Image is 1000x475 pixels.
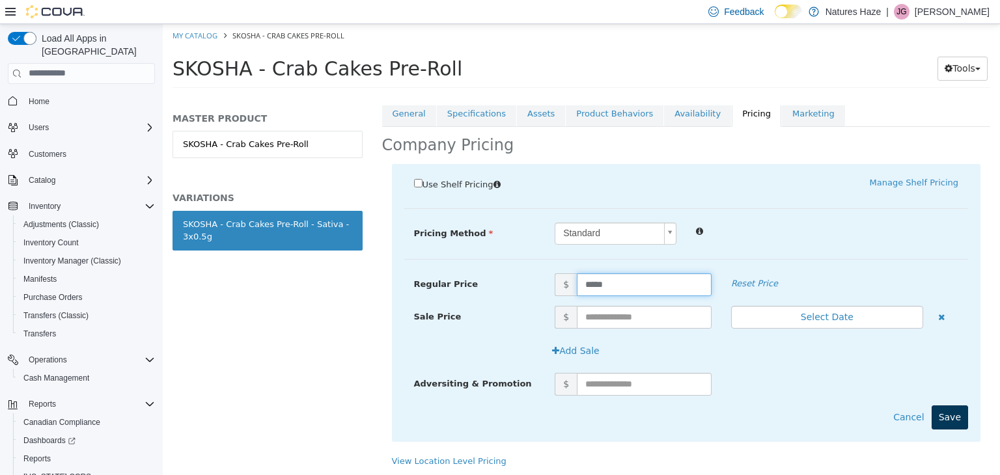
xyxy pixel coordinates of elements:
[13,252,160,270] button: Inventory Manager (Classic)
[3,144,160,163] button: Customers
[23,146,155,162] span: Customers
[13,270,160,288] button: Manifests
[23,146,72,162] a: Customers
[18,370,94,386] a: Cash Management
[23,292,83,303] span: Purchase Orders
[3,395,160,413] button: Reports
[13,215,160,234] button: Adjustments (Classic)
[18,290,155,305] span: Purchase Orders
[826,4,882,20] p: Natures Haze
[219,111,352,131] h2: Company Pricing
[23,417,100,428] span: Canadian Compliance
[392,249,414,272] span: $
[18,308,155,323] span: Transfers (Classic)
[392,198,514,221] a: Standard
[392,349,414,372] span: $
[23,329,56,339] span: Transfers
[23,352,155,368] span: Operations
[10,168,200,180] h5: VARIATIONS
[23,94,55,109] a: Home
[18,271,62,287] a: Manifests
[18,217,104,232] a: Adjustments (Classic)
[23,172,61,188] button: Catalog
[18,235,155,251] span: Inventory Count
[18,433,81,448] a: Dashboards
[568,254,615,264] em: Reset Price
[260,156,331,165] span: Use Shelf Pricing
[619,76,682,103] a: Marketing
[23,198,155,214] span: Inventory
[13,413,160,431] button: Canadian Compliance
[18,253,126,269] a: Inventory Manager (Classic)
[13,288,160,306] button: Purchase Orders
[23,238,79,248] span: Inventory Count
[18,271,155,287] span: Manifests
[70,7,182,16] span: SKOSHA - Crab Cakes Pre-Roll
[13,450,160,468] button: Reports
[23,435,76,446] span: Dashboards
[23,352,72,368] button: Operations
[23,274,57,284] span: Manifests
[3,351,160,369] button: Operations
[382,315,444,339] button: Add Sale
[18,433,155,448] span: Dashboards
[13,234,160,252] button: Inventory Count
[392,282,414,305] span: $
[10,33,299,56] span: SKOSHA - Crab Cakes Pre-Roll
[23,396,61,412] button: Reports
[29,399,56,409] span: Reports
[26,5,85,18] img: Cova
[403,76,501,103] a: Product Behaviors
[13,431,160,450] a: Dashboards
[707,154,796,163] a: Manage Shelf Pricing
[18,290,88,305] a: Purchase Orders
[23,219,99,230] span: Adjustments (Classic)
[354,76,402,103] a: Assets
[29,355,67,365] span: Operations
[13,306,160,325] button: Transfers (Classic)
[3,197,160,215] button: Inventory
[229,432,344,442] a: View Location Level Pricing
[29,175,55,185] span: Catalog
[23,120,155,135] span: Users
[18,235,84,251] a: Inventory Count
[18,308,94,323] a: Transfers (Classic)
[723,381,768,405] button: Cancel
[23,198,66,214] button: Inventory
[36,32,155,58] span: Load All Apps in [GEOGRAPHIC_DATA]
[886,4,889,20] p: |
[568,282,760,305] button: Select Date
[29,201,61,211] span: Inventory
[18,414,105,430] a: Canadian Compliance
[894,4,910,20] div: Janet Gilliver
[896,4,906,20] span: JG
[10,107,200,134] a: SKOSHA - Crab Cakes Pre-Roll
[10,88,200,100] h5: MASTER PRODUCT
[274,76,354,103] a: Specifications
[13,369,160,387] button: Cash Management
[10,7,55,16] a: My Catalog
[3,171,160,189] button: Catalog
[569,76,618,103] a: Pricing
[251,288,299,297] span: Sale Price
[724,5,764,18] span: Feedback
[23,256,121,266] span: Inventory Manager (Classic)
[3,92,160,111] button: Home
[23,310,89,321] span: Transfers (Classic)
[18,253,155,269] span: Inventory Manager (Classic)
[501,76,568,103] a: Availability
[23,454,51,464] span: Reports
[251,155,260,163] input: Use Shelf Pricing
[23,373,89,383] span: Cash Management
[29,122,49,133] span: Users
[3,118,160,137] button: Users
[251,204,331,214] span: Pricing Method
[18,414,155,430] span: Canadian Compliance
[18,370,155,386] span: Cash Management
[29,96,49,107] span: Home
[18,217,155,232] span: Adjustments (Classic)
[18,326,155,342] span: Transfers
[393,199,496,220] span: Standard
[18,451,56,467] a: Reports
